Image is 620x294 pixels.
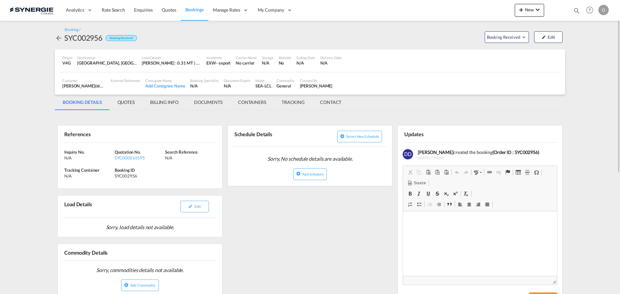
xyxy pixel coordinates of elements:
[62,60,72,66] div: V4G
[472,168,483,177] a: Spell Check As You Type
[296,60,315,66] div: N/A
[181,201,209,212] button: icon-pencilEdit
[95,83,110,88] span: DB Group
[461,189,470,198] a: Remove Format
[485,168,494,177] a: Link (Ctrl+K)
[403,149,413,159] img: 0FyYMAAAABklEQVQDANZMU4i+KPwKAAAAAElFTkSuQmCC
[418,149,553,156] div: created the booking
[255,83,271,89] div: SEA-LCL
[534,31,563,43] button: icon-pencilEdit
[424,189,433,198] a: Underline (Ctrl+U)
[115,167,135,173] span: Booking ID
[312,95,349,110] md-tab-item: CONTACT
[121,279,159,291] button: icon-plus-circleAdd Commodity
[63,247,139,258] div: Commodity Details
[206,60,216,66] div: EXW
[445,200,454,208] a: Block Quote
[58,264,222,276] div: Sorry, commodities details not available.
[406,179,428,187] a: Source
[433,168,442,177] a: Paste as plain text (Ctrl+Shift+V)
[442,168,451,177] a: Paste from Word
[418,149,453,155] b: [PERSON_NAME]
[461,168,470,177] a: Redo (Ctrl+Y)
[452,168,461,177] a: Undo (Ctrl+Z)
[340,134,345,138] md-icon: icon-plus-circle
[424,168,433,177] a: Paste (Ctrl+V)
[115,155,163,161] div: SYC000014595
[55,95,349,110] md-pagination-wrapper: Use the left and right arrow keys to navigate between tabs
[598,5,609,15] div: O
[262,55,273,60] div: Voyage
[65,27,80,33] div: Booking /
[584,5,595,15] span: Help
[63,198,95,215] div: Load Details
[190,78,218,83] div: Booking Specialist
[62,78,106,83] div: Customer
[573,7,580,14] md-icon: icon-magnify
[433,189,442,198] a: Strike Through
[415,200,424,208] a: Insert/Remove Bulleted List
[106,35,137,41] div: Booking Received
[483,200,492,208] a: Justify
[442,189,451,198] a: Subscript
[406,168,415,177] a: Cut (Ctrl+X)
[415,189,424,198] a: Italic (Ctrl+I)
[230,95,274,110] md-tab-item: CONTAINERS
[64,33,102,43] div: SYC002956
[102,7,125,13] span: Rate Search
[573,7,580,17] div: icon-magnify
[262,60,273,66] div: N/A
[10,3,53,17] img: 1f56c880d42311ef80fc7dca854c8e59.png
[77,55,137,60] div: Destination
[456,200,465,208] a: Align Left
[255,78,271,83] div: Mode
[487,34,521,40] span: Booking Received
[346,134,379,138] span: Select new schedule
[111,78,140,83] div: External Reference
[302,172,324,176] span: Add Schedule
[115,173,163,179] div: SYC002956
[474,200,483,208] a: Align Right
[532,168,541,177] a: Insert Special Character
[515,4,544,17] button: icon-plus 400-fgNewicon-chevron-down
[296,55,315,60] div: Sailing Date
[130,283,156,287] span: Add Commodity
[194,204,201,208] span: Edit
[517,6,525,14] md-icon: icon-plus 400-fg
[523,168,532,177] a: Insert Horizontal Line
[425,200,434,208] a: Decrease Indent
[413,180,426,186] span: Source
[142,55,201,60] div: Load Details
[236,55,257,60] div: Carrier Name
[503,168,512,177] a: Anchor
[553,280,556,283] span: Resize
[406,189,415,198] a: Bold (Ctrl+B)
[320,55,342,60] div: Delivery Date
[517,7,542,12] span: New
[145,78,185,83] div: Consignee Name
[188,204,193,208] md-icon: icon-pencil
[293,168,326,180] button: icon-plus-circleAdd Schedule
[64,167,99,173] span: Tracking Container
[279,55,291,60] div: Rollable
[55,95,110,110] md-tab-item: BOOKING DETAILS
[494,168,503,177] a: Unlink
[142,95,186,110] md-tab-item: BILLING INFO
[55,34,63,42] md-icon: icon-arrow-left
[514,168,523,177] a: Table
[165,155,214,161] div: N/A
[224,83,251,89] div: N/A
[296,171,301,176] md-icon: icon-plus-circle
[584,5,598,16] div: Help
[300,83,333,89] div: Daniel Dico
[115,149,141,155] span: Quotation No.
[415,168,424,177] a: Copy (Ctrl+C)
[265,153,355,165] span: Sorry, No schedule details are available.
[434,200,443,208] a: Increase Indent
[542,35,546,39] md-icon: icon-pencil
[145,83,185,89] div: Add Consignee Name
[213,7,240,13] span: Manage Rates
[224,78,251,83] div: Document Expert
[274,95,312,110] md-tab-item: TRACKING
